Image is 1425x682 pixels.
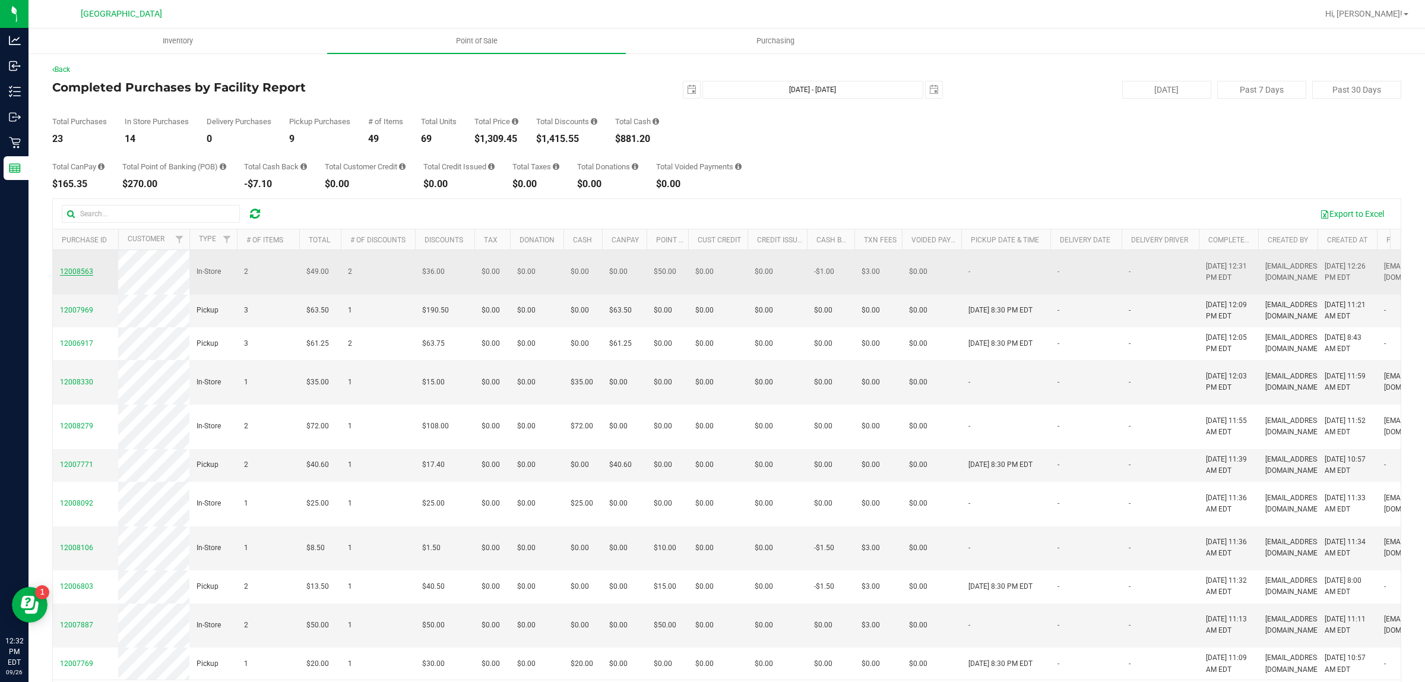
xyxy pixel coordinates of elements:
[698,236,741,244] a: Cust Credit
[348,377,352,388] span: 1
[207,118,271,125] div: Delivery Purchases
[199,235,216,243] a: Type
[309,236,330,244] a: Total
[9,137,21,149] inline-svg: Retail
[536,134,597,144] div: $1,415.55
[52,134,107,144] div: 23
[1265,454,1323,476] span: [EMAIL_ADDRESS][DOMAIN_NAME]
[306,459,329,471] span: $40.60
[9,34,21,46] inline-svg: Analytics
[968,421,970,432] span: -
[474,118,518,125] div: Total Price
[615,134,659,144] div: $881.20
[695,459,714,471] span: $0.00
[654,498,672,509] span: $0.00
[909,266,927,277] span: $0.00
[1312,81,1401,99] button: Past 30 Days
[60,582,93,591] span: 12006803
[1265,371,1323,393] span: [EMAIL_ADDRESS][DOMAIN_NAME]
[517,377,536,388] span: $0.00
[517,581,536,592] span: $0.00
[246,236,283,244] a: # of Items
[348,305,352,316] span: 1
[484,236,498,244] a: Tax
[695,266,714,277] span: $0.00
[348,421,352,432] span: 1
[1265,332,1323,355] span: [EMAIL_ADDRESS][DOMAIN_NAME]
[909,421,927,432] span: $0.00
[52,163,104,170] div: Total CanPay
[1325,536,1370,559] span: [DATE] 11:34 AM EDT
[1057,377,1059,388] span: -
[1206,299,1251,322] span: [DATE] 12:09 PM EDT
[244,459,248,471] span: 2
[517,498,536,509] span: $0.00
[683,81,700,98] span: select
[654,459,672,471] span: $0.00
[244,421,248,432] span: 2
[653,118,659,125] i: Sum of the successful, non-voided cash payment transactions for all purchases in the date range. ...
[1206,536,1251,559] span: [DATE] 11:36 AM EDT
[244,542,248,554] span: 1
[1057,338,1059,349] span: -
[1384,459,1386,471] span: -
[12,587,47,623] iframe: Resource center
[217,229,237,250] a: Filter
[422,305,449,316] span: $190.50
[968,498,970,509] span: -
[571,377,593,388] span: $35.00
[1265,415,1323,438] span: [EMAIL_ADDRESS][DOMAIN_NAME]
[517,421,536,432] span: $0.00
[1325,299,1370,322] span: [DATE] 11:21 AM EDT
[482,305,500,316] span: $0.00
[1129,459,1130,471] span: -
[814,421,832,432] span: $0.00
[197,377,221,388] span: In-Store
[695,542,714,554] span: $0.00
[654,377,672,388] span: $0.00
[1384,338,1386,349] span: -
[98,163,104,170] i: Sum of the successful, non-voided CanPay payment transactions for all purchases in the date range.
[60,621,93,629] span: 12007887
[553,163,559,170] i: Sum of the total taxes for all purchases in the date range.
[306,377,329,388] span: $35.00
[571,421,593,432] span: $72.00
[422,421,449,432] span: $108.00
[695,338,714,349] span: $0.00
[909,338,927,349] span: $0.00
[609,338,632,349] span: $61.25
[440,36,514,46] span: Point of Sale
[9,111,21,123] inline-svg: Outbound
[35,585,49,599] iframe: Resource center unread badge
[615,118,659,125] div: Total Cash
[1129,542,1130,554] span: -
[968,377,970,388] span: -
[909,542,927,554] span: $0.00
[122,163,226,170] div: Total Point of Banking (POB)
[517,542,536,554] span: $0.00
[1057,305,1059,316] span: -
[1325,454,1370,476] span: [DATE] 10:57 AM EDT
[28,29,327,53] a: Inventory
[609,377,628,388] span: $0.00
[423,163,495,170] div: Total Credit Issued
[421,118,457,125] div: Total Units
[422,266,445,277] span: $36.00
[1325,575,1370,598] span: [DATE] 8:00 AM EDT
[968,305,1033,316] span: [DATE] 8:30 PM EDT
[9,60,21,72] inline-svg: Inbound
[755,305,773,316] span: $0.00
[862,421,880,432] span: $0.00
[1206,261,1251,283] span: [DATE] 12:31 PM EDT
[968,338,1033,349] span: [DATE] 8:30 PM EDT
[654,266,676,277] span: $50.00
[1060,236,1110,244] a: Delivery Date
[306,338,329,349] span: $61.25
[1129,377,1130,388] span: -
[422,377,445,388] span: $15.00
[755,498,773,509] span: $0.00
[147,36,209,46] span: Inventory
[197,498,221,509] span: In-Store
[306,542,325,554] span: $8.50
[517,305,536,316] span: $0.00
